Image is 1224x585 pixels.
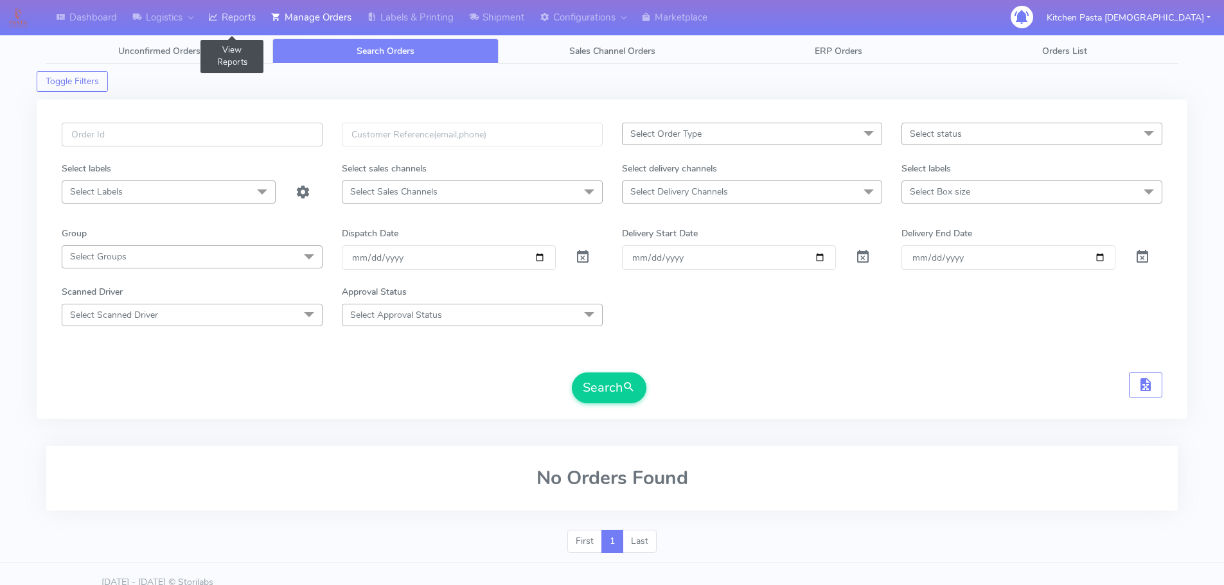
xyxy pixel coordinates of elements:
[1037,4,1220,31] button: Kitchen Pasta [DEMOGRAPHIC_DATA]
[350,309,442,321] span: Select Approval Status
[37,71,108,92] button: Toggle Filters
[62,467,1162,489] h2: No Orders Found
[62,162,111,175] label: Select labels
[901,162,951,175] label: Select labels
[46,39,1178,64] ul: Tabs
[622,162,717,175] label: Select delivery channels
[630,128,702,140] span: Select Order Type
[342,123,603,146] input: Customer Reference(email,phone)
[910,128,962,140] span: Select status
[70,250,127,263] span: Select Groups
[910,186,970,198] span: Select Box size
[342,162,427,175] label: Select sales channels
[70,309,158,321] span: Select Scanned Driver
[342,285,407,299] label: Approval Status
[342,227,398,240] label: Dispatch Date
[350,186,438,198] span: Select Sales Channels
[62,123,323,146] input: Order Id
[815,45,862,57] span: ERP Orders
[622,227,698,240] label: Delivery Start Date
[62,227,87,240] label: Group
[62,285,123,299] label: Scanned Driver
[601,530,623,553] a: 1
[1042,45,1087,57] span: Orders List
[569,45,655,57] span: Sales Channel Orders
[572,372,646,403] button: Search
[118,45,200,57] span: Unconfirmed Orders
[901,227,972,240] label: Delivery End Date
[630,186,728,198] span: Select Delivery Channels
[357,45,414,57] span: Search Orders
[70,186,123,198] span: Select Labels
